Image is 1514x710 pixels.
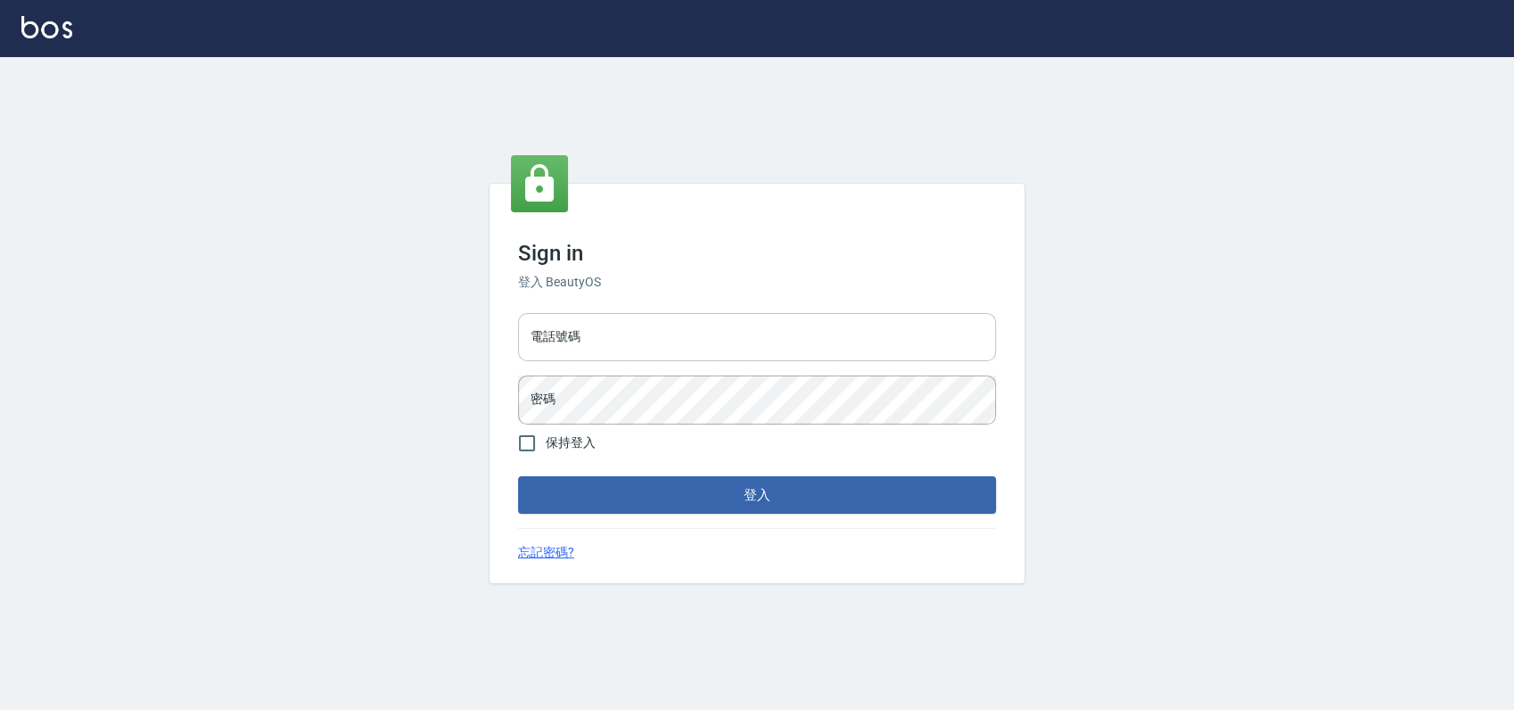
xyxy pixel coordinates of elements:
span: 保持登入 [546,433,596,452]
button: 登入 [518,476,996,514]
a: 忘記密碼? [518,543,574,562]
h3: Sign in [518,241,996,266]
h6: 登入 BeautyOS [518,273,996,292]
img: Logo [21,16,72,38]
